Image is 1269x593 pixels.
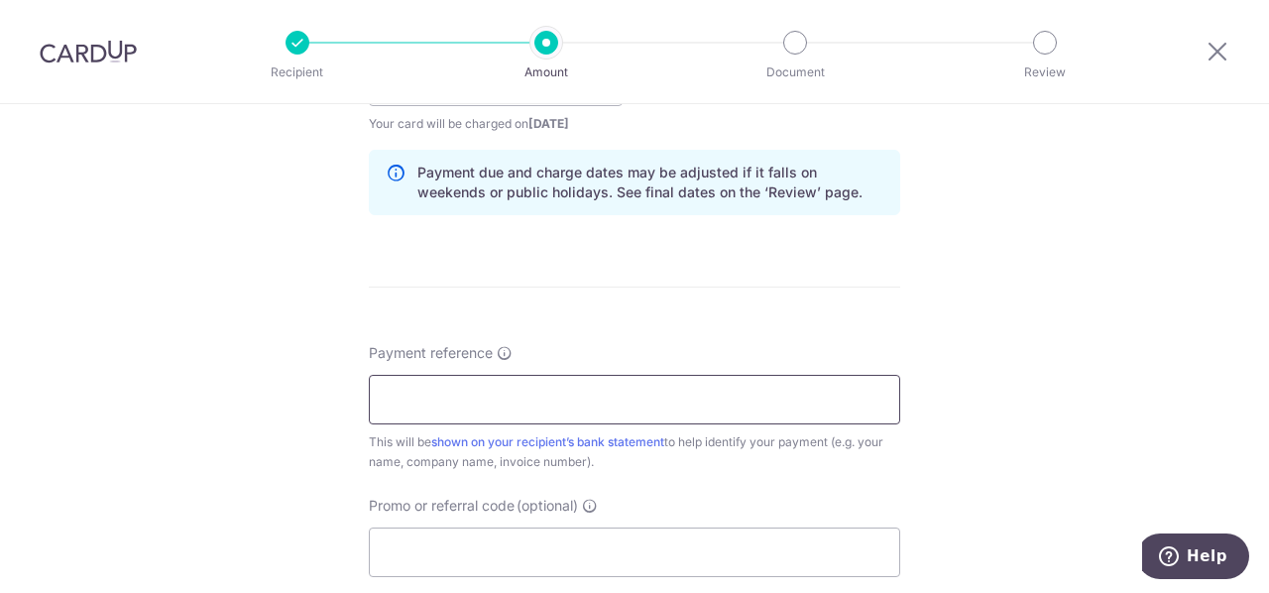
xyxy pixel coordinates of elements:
[369,432,900,472] div: This will be to help identify your payment (e.g. your name, company name, invoice number).
[1142,534,1249,583] iframe: Opens a widget where you can find more information
[369,343,493,363] span: Payment reference
[972,62,1118,82] p: Review
[417,163,883,202] p: Payment due and charge dates may be adjusted if it falls on weekends or public holidays. See fina...
[517,496,578,516] span: (optional)
[224,62,371,82] p: Recipient
[528,116,569,131] span: [DATE]
[40,40,137,63] img: CardUp
[369,496,515,516] span: Promo or referral code
[369,114,623,134] span: Your card will be charged on
[722,62,868,82] p: Document
[473,62,620,82] p: Amount
[431,434,664,449] a: shown on your recipient’s bank statement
